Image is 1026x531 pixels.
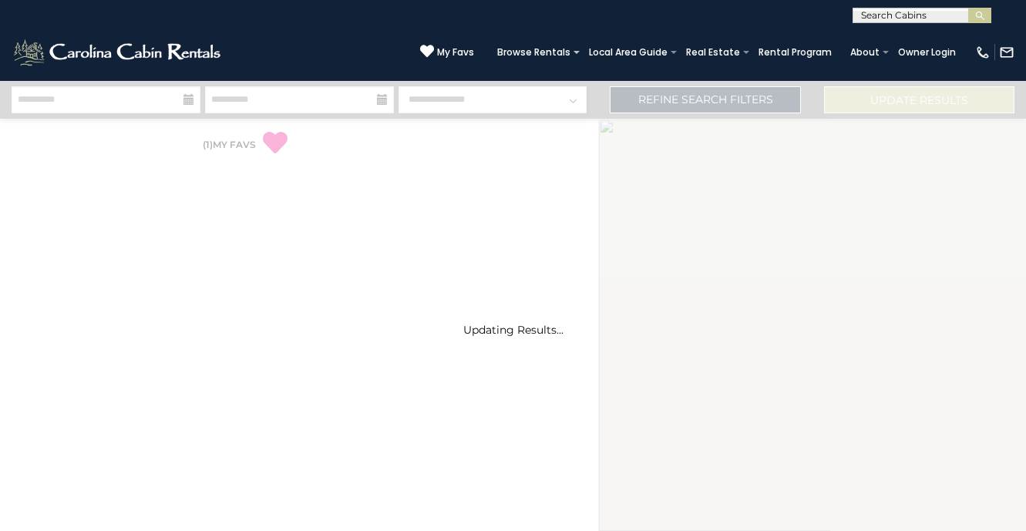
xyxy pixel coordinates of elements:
a: About [843,42,887,63]
a: My Favs [420,44,474,60]
img: White-1-2.png [12,37,225,68]
a: Real Estate [678,42,748,63]
a: Owner Login [890,42,964,63]
a: Rental Program [751,42,839,63]
a: Local Area Guide [581,42,675,63]
a: Browse Rentals [489,42,578,63]
span: My Favs [437,45,474,59]
img: mail-regular-white.png [999,45,1014,60]
img: phone-regular-white.png [975,45,991,60]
